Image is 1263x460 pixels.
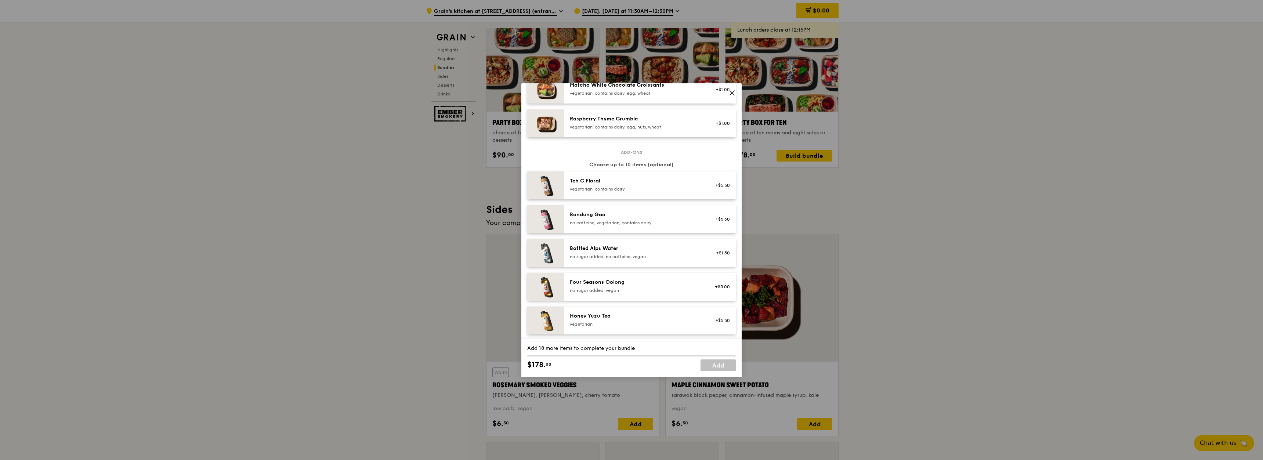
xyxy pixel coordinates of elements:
div: Bandung Gao [570,211,702,218]
img: daily_normal_HORZ-four-seasons-oolong.jpg [527,273,564,301]
img: daily_normal_honey-yuzu-tea.jpg [527,307,564,334]
div: vegetarian, contains dairy [570,186,702,192]
div: Honey Yuzu Tea [570,312,702,320]
div: +$5.50 [710,182,730,188]
div: +$1.00 [710,87,730,93]
div: +$5.50 [710,216,730,222]
div: Four Seasons Oolong [570,279,702,286]
div: vegetarian [570,321,702,327]
div: Teh C Floral [570,177,702,185]
div: Choose up to 10 items (optional) [527,161,736,169]
div: vegetarian, contains dairy, egg, nuts, wheat [570,124,702,130]
div: +$1.00 [710,120,730,126]
div: Bottled Alps Water [570,245,702,252]
div: no caffeine, vegetarian, contains dairy [570,220,702,226]
div: +$5.50 [710,318,730,323]
div: +$5.00 [710,284,730,290]
div: +$1.50 [710,250,730,256]
div: Raspberry Thyme Crumble [570,115,702,123]
span: Add-ons [618,149,645,155]
div: Add 18 more items to complete your bundle [527,345,736,352]
span: 00 [546,361,551,367]
img: daily_normal_Matcha_White_Chocolate_Croissants-HORZ.jpg [527,76,564,104]
div: Matcha White Chocolate Croissants [570,82,702,89]
div: vegetarian, contains dairy, egg, wheat [570,90,702,96]
img: daily_normal_HORZ-bandung-gao.jpg [527,205,564,233]
img: daily_normal_Raspberry_Thyme_Crumble__Horizontal_.jpg [527,109,564,137]
span: $178. [527,359,546,370]
img: daily_normal_HORZ-teh-c-floral.jpg [527,171,564,199]
div: no sugar added, no caffeine, vegan [570,254,702,260]
div: no sugar added, vegan [570,287,702,293]
img: daily_normal_HORZ-bottled-alps-water.jpg [527,239,564,267]
a: Add [701,359,736,371]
